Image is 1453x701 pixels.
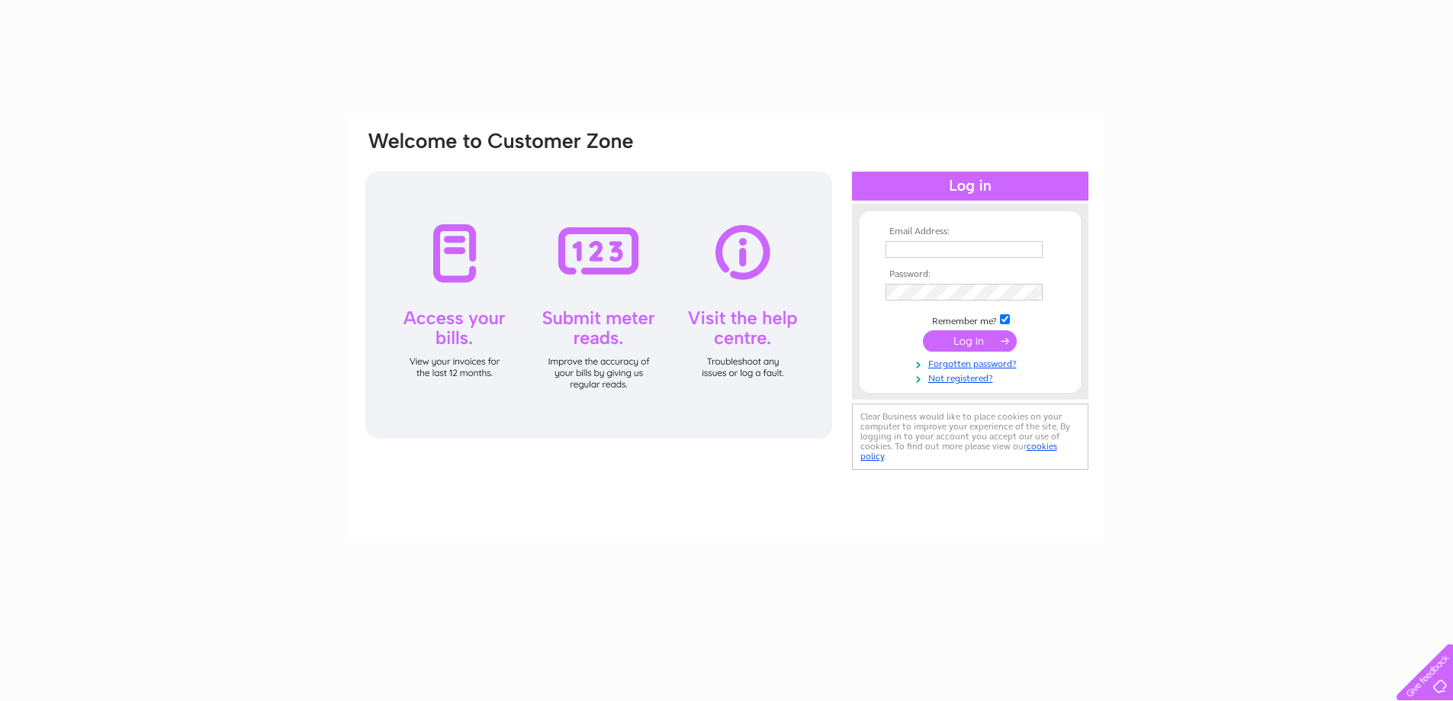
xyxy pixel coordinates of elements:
[882,227,1059,237] th: Email Address:
[923,330,1017,352] input: Submit
[886,355,1059,370] a: Forgotten password?
[852,404,1088,470] div: Clear Business would like to place cookies on your computer to improve your experience of the sit...
[860,441,1057,461] a: cookies policy
[882,269,1059,280] th: Password:
[886,370,1059,384] a: Not registered?
[882,312,1059,327] td: Remember me?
